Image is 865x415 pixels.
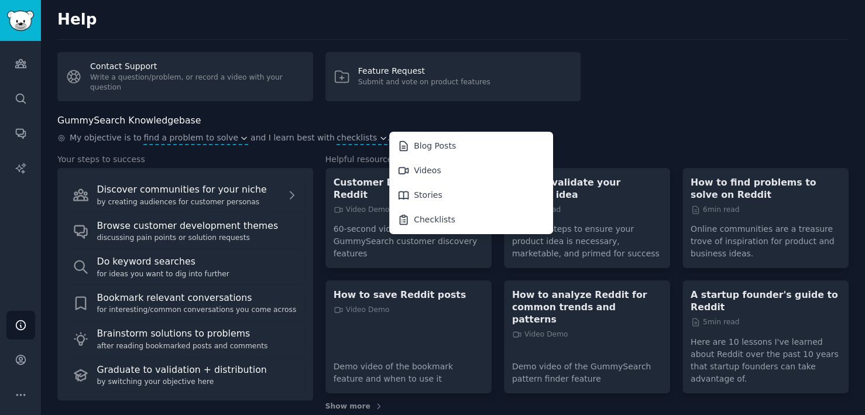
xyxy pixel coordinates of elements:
[691,289,840,313] a: A startup founder's guide to Reddit
[334,289,483,301] a: How to save Reddit posts
[143,132,238,144] span: find a problem to solve
[57,132,849,145] div: .
[512,330,568,340] span: Video Demo
[392,208,551,232] div: Checklists
[7,11,34,31] img: GummySearch logo
[97,269,298,280] div: for ideas you want to dig into further
[97,363,298,378] div: Graduate to validation + distribution
[392,159,551,183] div: Videos
[57,52,313,101] a: Contact SupportWrite a question/problem, or record a video with your question
[392,134,551,159] div: Blog Posts
[325,402,370,412] span: Show more
[691,328,840,385] p: Here are 10 lessons I've learned about Reddit over the past 10 years that startup founders can ta...
[512,289,662,325] a: How to analyze Reddit for common trends and patterns
[414,189,442,201] div: Stories
[57,11,849,29] h2: Help
[97,183,282,197] div: Discover communities for your niche
[66,250,305,284] a: Do keyword searchesfor ideas you want to dig into further
[97,197,282,208] div: by creating audiences for customer personas
[414,164,441,177] div: Videos
[334,352,483,385] p: Demo video of the bookmark feature and when to use it
[70,132,142,145] span: My objective is to
[66,178,305,212] a: Discover communities for your nicheby creating audiences for customer personas
[97,305,298,315] div: for interesting/common conversations you come across
[691,176,840,201] a: How to find problems to solve on Reddit
[325,52,581,101] a: Feature RequestSubmit and vote on product features
[358,65,490,77] div: Feature Request
[512,176,662,201] a: How to validate your product idea
[57,114,201,128] h2: GummySearch Knowledgebase
[97,341,298,352] div: after reading bookmarked posts and comments
[358,77,490,88] div: Submit and vote on product features
[66,286,305,320] a: Bookmark relevant conversationsfor interesting/common conversations you come across
[57,153,313,166] h3: Your steps to success
[97,327,298,341] div: Brainstorm solutions to problems
[414,140,456,152] div: Blog Posts
[334,305,390,315] span: Video Demo
[334,205,390,215] span: Video Demo
[97,233,298,243] div: discussing pain points or solution requests
[337,132,377,144] span: checklists
[691,215,840,260] p: Online communities are a treasure trove of inspiration for product and business ideas.
[97,377,298,387] div: by switching your objective here
[97,219,298,234] div: Browse customer development themes
[66,214,305,248] a: Browse customer development themesdiscussing pain points or solution requests
[334,215,483,260] p: 60-second video demo of the GummySearch customer discovery features
[66,322,305,356] a: Brainstorm solutions to problemsafter reading bookmarked posts and comments
[334,176,483,201] a: Customer Discovery using Reddit
[143,132,248,144] button: find a problem to solve
[691,317,739,328] span: 5 min read
[325,153,849,166] h3: Helpful resources
[337,132,387,144] button: checklists
[691,205,739,215] span: 6 min read
[97,291,298,306] div: Bookmark relevant conversations
[66,358,305,392] a: Graduate to validation + distributionby switching your objective here
[250,132,335,145] span: and I learn best with
[97,255,298,269] div: Do keyword searches
[392,183,551,208] div: Stories
[414,214,455,226] div: Checklists
[512,352,662,385] p: Demo video of the GummySearch pattern finder feature
[512,215,662,260] p: 6 simple steps to ensure your product idea is necessary, marketable, and primed for success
